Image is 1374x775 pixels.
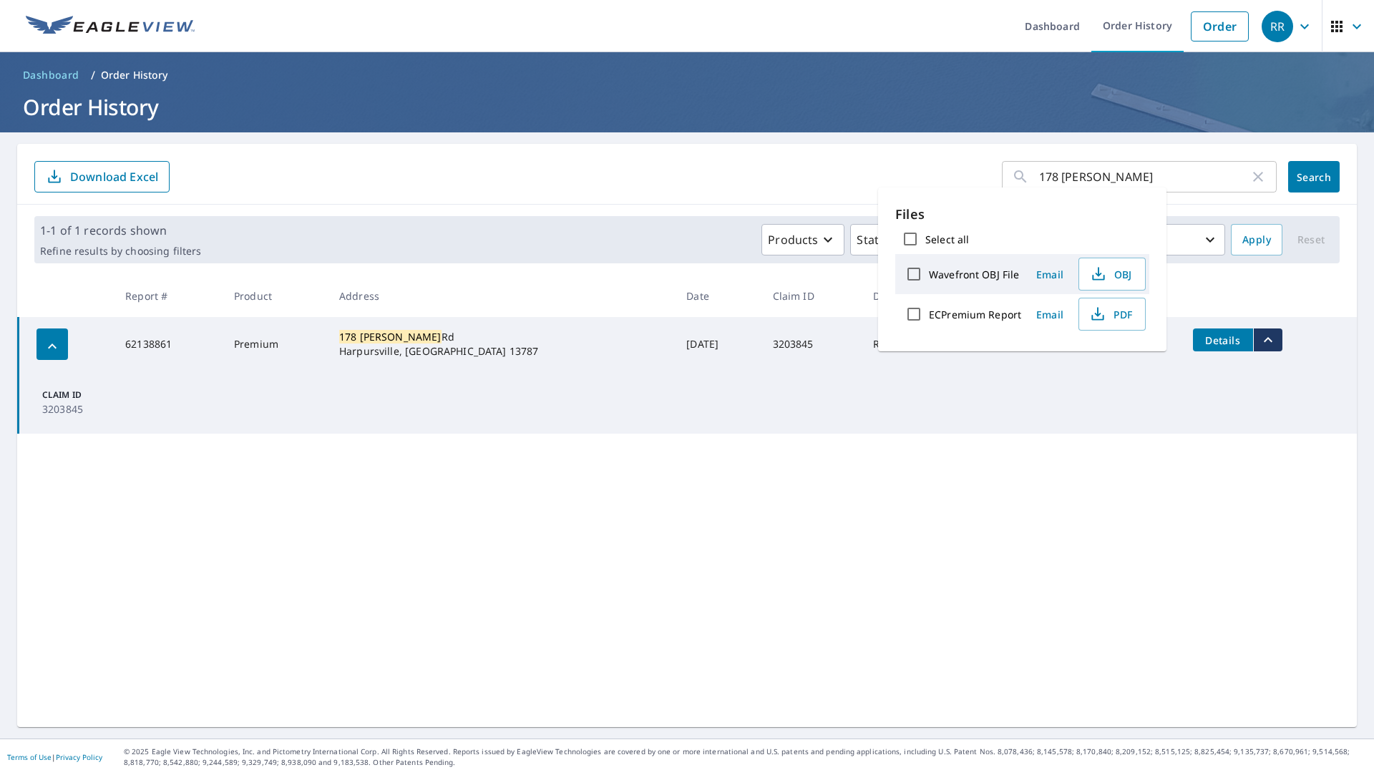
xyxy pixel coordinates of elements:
th: Date [675,275,761,317]
button: Email [1027,303,1073,326]
button: PDF [1078,298,1146,331]
input: Address, Report #, Claim ID, etc. [1039,157,1249,197]
p: Files [895,205,1149,224]
div: RR [1262,11,1293,42]
span: Email [1033,308,1067,321]
p: Download Excel [70,169,158,185]
th: Delivery [862,275,959,317]
th: Report # [114,275,223,317]
p: 1-1 of 1 records shown [40,222,201,239]
button: OBJ [1078,258,1146,291]
li: / [91,67,95,84]
label: Wavefront OBJ File [929,268,1019,281]
p: 3203845 [42,401,122,416]
p: Refine results by choosing filters [40,245,201,258]
span: Details [1202,333,1244,347]
a: Terms of Use [7,752,52,762]
span: Email [1033,268,1067,281]
p: Order History [101,68,168,82]
button: Email [1027,263,1073,286]
p: Claim ID [42,389,122,401]
span: OBJ [1088,265,1134,283]
p: | [7,753,102,761]
label: Select all [925,233,969,246]
button: Apply [1231,224,1282,255]
button: detailsBtn-62138861 [1193,328,1253,351]
td: Premium [223,317,328,371]
th: Address [328,275,675,317]
label: ECPremium Report [929,308,1021,321]
h1: Order History [17,92,1357,122]
th: Product [223,275,328,317]
button: Status [850,224,918,255]
td: Regular [862,317,959,371]
div: Rd Harpursville, [GEOGRAPHIC_DATA] 13787 [339,330,663,359]
a: Order [1191,11,1249,42]
button: Search [1288,161,1340,192]
th: Claim ID [761,275,862,317]
p: Products [768,231,818,248]
nav: breadcrumb [17,64,1357,87]
p: © 2025 Eagle View Technologies, Inc. and Pictometry International Corp. All Rights Reserved. Repo... [124,746,1367,768]
a: Dashboard [17,64,85,87]
button: filesDropdownBtn-62138861 [1253,328,1282,351]
button: Download Excel [34,161,170,192]
mark: 178 [PERSON_NAME] [339,330,442,343]
button: Products [761,224,844,255]
span: Dashboard [23,68,79,82]
td: 3203845 [761,317,862,371]
td: [DATE] [675,317,761,371]
span: PDF [1088,306,1134,323]
p: Status [857,231,892,248]
td: 62138861 [114,317,223,371]
span: Search [1300,170,1328,184]
span: Apply [1242,231,1271,249]
a: Privacy Policy [56,752,102,762]
img: EV Logo [26,16,195,37]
